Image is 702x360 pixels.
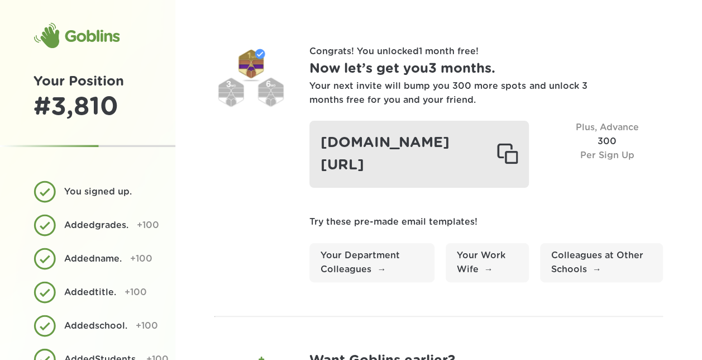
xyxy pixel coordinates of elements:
[309,59,663,79] h1: Now let’s get you 3 months .
[125,286,147,300] div: +100
[64,286,116,300] div: Added title .
[309,215,663,229] p: Try these pre-made email templates!
[309,45,663,59] p: Congrats! You unlocked 1 month free !
[34,22,120,49] div: Goblins
[137,219,159,233] div: +100
[64,252,122,266] div: Added name .
[136,319,158,333] div: +100
[309,121,529,187] div: [DOMAIN_NAME][URL]
[580,151,634,160] span: Per Sign Up
[64,185,133,199] div: You signed up.
[576,123,639,132] span: Plus, Advance
[551,121,663,187] div: 300
[309,79,589,107] div: Your next invite will bump you 300 more spots and unlock 3 months free for you and your friend.
[64,219,128,233] div: Added grades .
[130,252,152,266] div: +100
[446,243,529,282] a: Your Work Wife
[309,243,434,282] a: Your Department Colleagues
[34,72,142,92] h1: Your Position
[64,319,127,333] div: Added school .
[540,243,663,282] a: Colleagues at Other Schools
[34,92,142,122] div: # 3,810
